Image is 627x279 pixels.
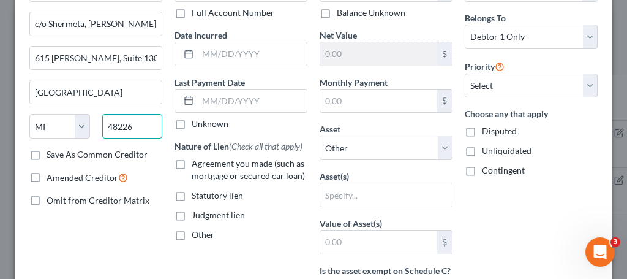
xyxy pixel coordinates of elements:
[175,76,245,89] label: Last Payment Date
[192,158,305,181] span: Agreement you made (such as mortgage or secured car loan)
[192,190,243,201] span: Statutory lien
[482,126,517,136] span: Disputed
[30,80,162,104] input: Enter city...
[47,172,118,183] span: Amended Creditor
[465,13,506,23] span: Belongs To
[320,42,437,66] input: 0.00
[192,229,214,240] span: Other
[30,12,162,36] input: Enter address...
[198,90,307,113] input: MM/DD/YYYY
[47,195,149,205] span: Omit from Creditor Matrix
[437,90,452,113] div: $
[585,237,615,267] iframe: Intercom live chat
[30,47,162,70] input: Apt, Suite, etc...
[320,76,388,89] label: Monthly Payment
[482,145,531,156] span: Unliquidated
[320,183,452,207] input: Specify...
[320,29,357,42] label: Net Value
[437,42,452,66] div: $
[175,29,227,42] label: Date Incurred
[337,7,405,19] label: Balance Unknown
[192,210,245,220] span: Judgment lien
[320,231,437,254] input: 0.00
[198,42,307,66] input: MM/DD/YYYY
[320,217,382,230] label: Value of Asset(s)
[320,124,340,134] span: Asset
[320,90,437,113] input: 0.00
[175,140,302,153] label: Nature of Lien
[320,264,452,277] label: Is the asset exempt on Schedule C?
[47,148,148,161] label: Save As Common Creditor
[102,114,163,139] input: Enter zip...
[482,165,525,175] span: Contingent
[437,231,452,254] div: $
[465,59,505,74] label: Priority
[192,7,274,19] label: Full Account Number
[465,107,598,120] label: Choose any that apply
[192,118,228,130] label: Unknown
[610,237,620,247] span: 3
[320,170,349,183] label: Asset(s)
[229,141,302,151] span: (Check all that apply)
